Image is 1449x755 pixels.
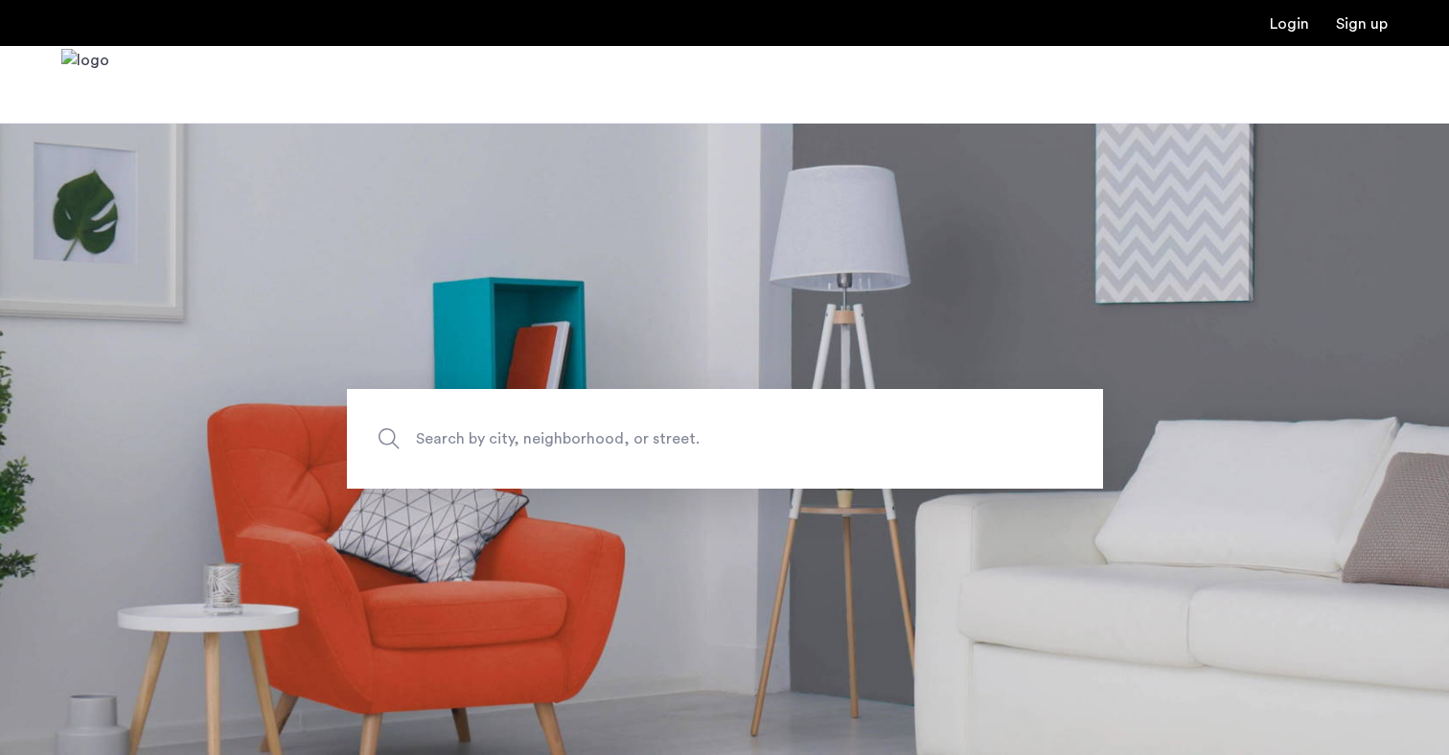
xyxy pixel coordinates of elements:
input: Apartment Search [347,389,1103,489]
a: Login [1270,16,1309,32]
a: Registration [1336,16,1388,32]
span: Search by city, neighborhood, or street. [416,426,945,452]
a: Cazamio Logo [61,49,109,121]
img: logo [61,49,109,121]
